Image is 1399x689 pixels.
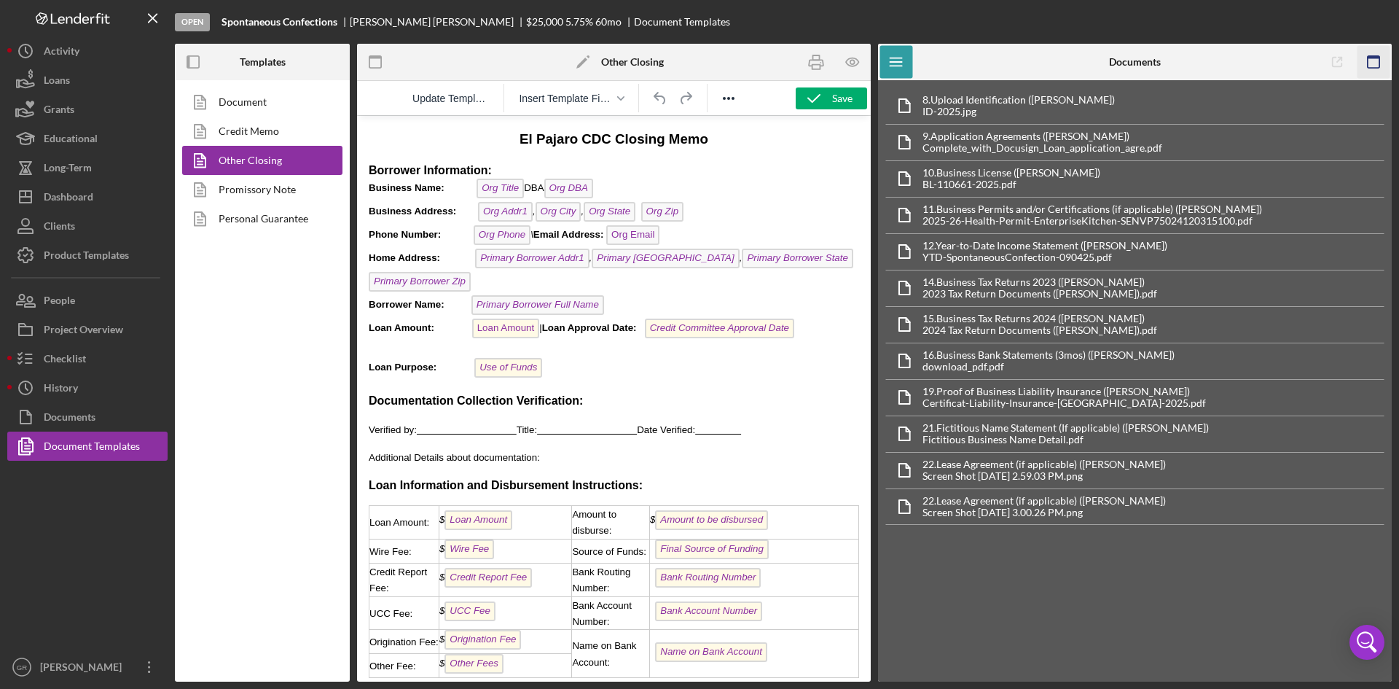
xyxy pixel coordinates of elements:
em: , , [118,90,326,101]
em: , , [12,136,501,171]
div: Educational [44,124,98,157]
span: $ [82,398,155,409]
div: Screen Shot [DATE] 2.59.03 PM.png [922,470,1166,482]
button: Save [796,87,867,109]
text: GR [17,663,27,672]
strong: Loan Approval Date: [185,206,280,217]
a: Activity [7,36,168,66]
span: Primary Borrower Addr1 [118,133,232,152]
strong: Borrower Information: [12,48,135,61]
span: Update Template [412,93,489,104]
span: Primary [GEOGRAPHIC_DATA] [235,133,382,152]
div: 15. Business Tax Returns 2024 ([PERSON_NAME]) [922,313,1157,324]
button: Redo [673,88,698,109]
div: 60 mo [595,16,622,28]
a: Promissory Note [182,175,335,204]
span: Org Addr1 [121,86,176,106]
div: [PERSON_NAME] [36,653,131,685]
div: 2023 Tax Return Documents ([PERSON_NAME]).pdf [922,288,1157,300]
a: Documents [7,402,168,432]
div: Document Templates [44,432,140,464]
strong: Loan Purpose: [12,246,79,257]
span: Wire Fee: [12,430,55,441]
div: Fictitious Business Name Detail.pdf [922,434,1209,445]
a: Other Closing [182,146,335,175]
span: Final Source of Funding [298,424,412,443]
div: Documents [44,402,95,435]
div: 22. Lease Agreement (if applicable) ([PERSON_NAME]) [922,459,1166,470]
div: 2024 Tax Return Documents ([PERSON_NAME]).pdf [922,324,1157,336]
span: Other Fees [87,538,146,558]
div: BL-110661-2025.pdf [922,179,1100,190]
button: Loans [7,66,168,95]
span: Primary Borrower State [385,133,496,152]
button: Long-Term [7,153,168,182]
span: $25,000 [526,15,563,28]
span: Credit Committee Approval Date [288,203,437,222]
span: Additional Details about documentation: [12,336,183,347]
span: Name on Bank Account: [215,524,279,551]
span: Amount to disburse: [215,393,259,420]
span: UCC Fee [87,486,138,505]
span: UCC Fee: [12,492,55,503]
div: Screen Shot [DATE] 3.00.26 PM.png [922,507,1166,518]
button: Checklist [7,344,168,373]
span: Credit Report Fee: [12,451,70,478]
span: Primary Borrower Zip [12,156,114,176]
div: Clients [44,211,75,244]
span: Org City [179,86,224,106]
span: Source of Funds: [215,430,289,441]
span: $ [82,427,137,438]
strong: Borrower Name: [12,183,87,194]
div: People [44,286,75,319]
span: Loan Amount: [12,401,72,412]
span: $ [293,398,411,409]
b: Documents [1109,56,1161,68]
button: Clients [7,211,168,241]
button: Project Overview [7,315,168,344]
span: Email Address: [176,113,247,124]
button: Document Templates [7,432,168,461]
span: $ [82,518,165,529]
strong: Documentation Collection Verification: [12,279,226,291]
span: Org Phone [117,109,173,129]
button: Reset the template to the current product template value [407,88,495,109]
div: Document Templates [634,16,730,28]
div: 12. Year-to-Date Income Statement ([PERSON_NAME]) [922,240,1167,252]
div: 21. Fictitious Name Statement (If applicable) ([PERSON_NAME]) [922,422,1209,434]
span: Primary Borrower Full Name [114,179,247,199]
b: Templates [240,56,286,68]
span: Use of Funds [117,242,185,262]
strong: Loan Information and Disbursement Instructions: [12,363,286,375]
span: Org Title [119,63,167,82]
span: $ [82,489,138,500]
div: 9. Application Agreements ([PERSON_NAME]) [922,131,1162,142]
span: Bank Routing Number [298,452,404,472]
span: Credit Report Fee [87,452,175,472]
div: Complete_with_Docusign_Loan_application_agre.pdf [922,142,1162,154]
span: Verified by: Title: Date Verified: [12,308,384,319]
span: Bank Routing Number: [215,451,273,478]
strong: Home Address: [12,136,83,147]
strong: Phone Number: [12,113,84,124]
div: 16. Business Bank Statements (3mos) ([PERSON_NAME]) [922,349,1175,361]
button: Educational [7,124,168,153]
span: Insert Template Field [519,93,612,104]
button: History [7,373,168,402]
div: 14. Business Tax Returns 2023 ([PERSON_NAME]) [922,276,1157,288]
span: Org Email [249,109,302,129]
button: Dashboard [7,182,168,211]
span: Origination Fee [87,514,164,534]
strong: Loan Amount: [12,206,77,217]
div: 19. Proof of Business Liability Insurance ([PERSON_NAME]) [922,386,1206,397]
div: Certificat-Liability-Insurance-[GEOGRAPHIC_DATA]-2025.pdf [922,397,1206,409]
div: 5.75 % [565,16,593,28]
span: Org DBA [187,63,236,82]
div: Project Overview [44,315,123,348]
div: History [44,373,78,406]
